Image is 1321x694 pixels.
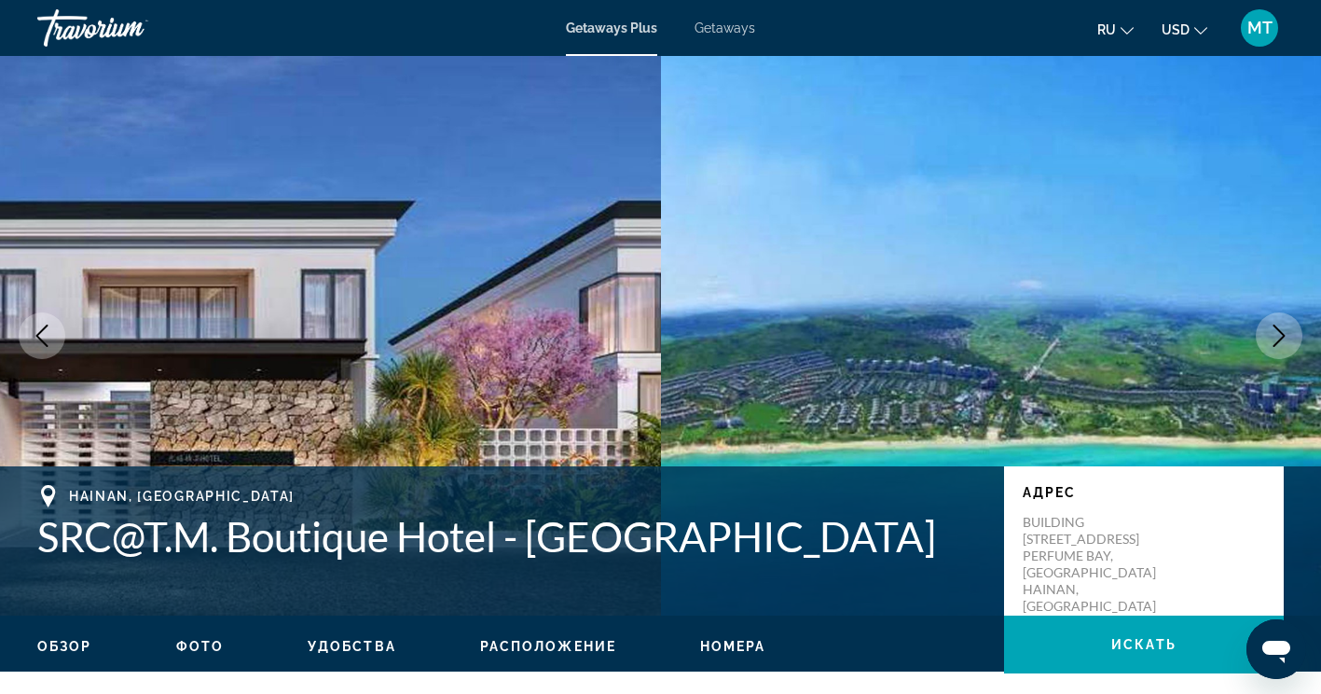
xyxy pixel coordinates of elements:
button: Номера [700,638,766,655]
p: Адрес [1023,485,1265,500]
h1: SRC@T.M. Boutique Hotel - [GEOGRAPHIC_DATA] [37,512,985,561]
span: Расположение [480,639,616,654]
span: Номера [700,639,766,654]
p: BUILDING [STREET_ADDRESS] PERFUME BAY, [GEOGRAPHIC_DATA] HAINAN, [GEOGRAPHIC_DATA] [1023,514,1172,615]
span: Удобства [308,639,396,654]
span: Фото [176,639,224,654]
button: Change currency [1162,16,1207,43]
span: USD [1162,22,1190,37]
button: искать [1004,616,1284,673]
button: Change language [1097,16,1134,43]
button: Удобства [308,638,396,655]
button: Обзор [37,638,92,655]
a: Getaways Plus [566,21,657,35]
button: User Menu [1235,8,1284,48]
iframe: Кнопка запуска окна обмена сообщениями [1246,619,1306,679]
span: искать [1111,637,1177,652]
button: Previous image [19,312,65,359]
button: Расположение [480,638,616,655]
span: HAINAN, [GEOGRAPHIC_DATA] [69,489,295,504]
a: Travorium [37,4,224,52]
button: Next image [1256,312,1302,359]
span: MT [1247,19,1273,37]
a: Getaways [695,21,755,35]
span: ru [1097,22,1116,37]
button: Фото [176,638,224,655]
span: Обзор [37,639,92,654]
